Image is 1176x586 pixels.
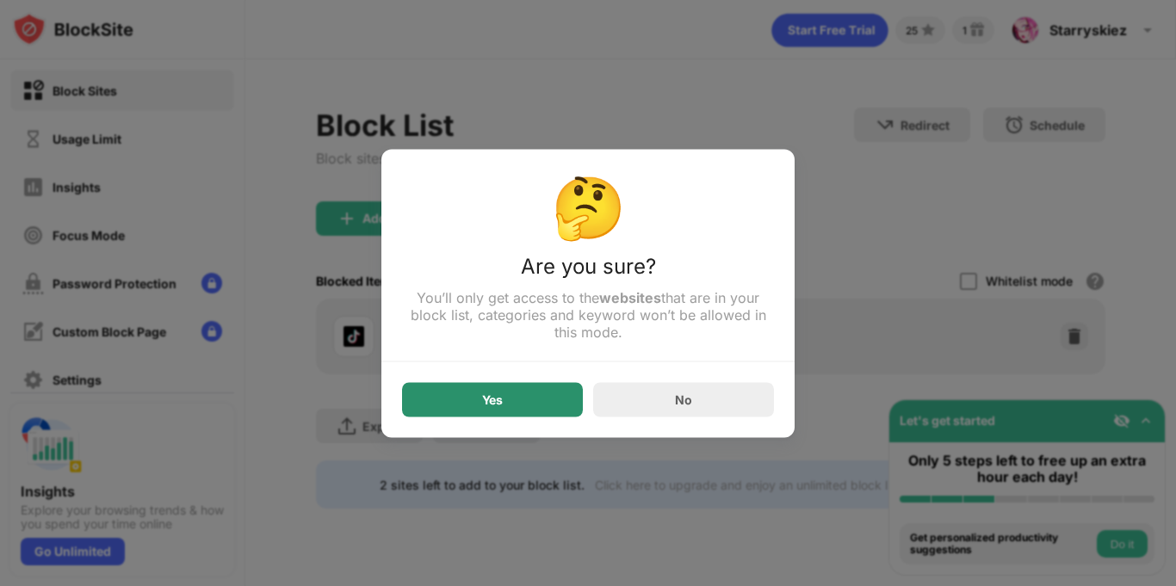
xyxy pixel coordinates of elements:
div: No [675,392,692,407]
div: Yes [482,392,503,406]
div: 🤔 [402,170,774,243]
div: You’ll only get access to the that are in your block list, categories and keyword won’t be allowe... [402,288,774,340]
div: Are you sure? [402,253,774,288]
strong: websites [599,288,661,305]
